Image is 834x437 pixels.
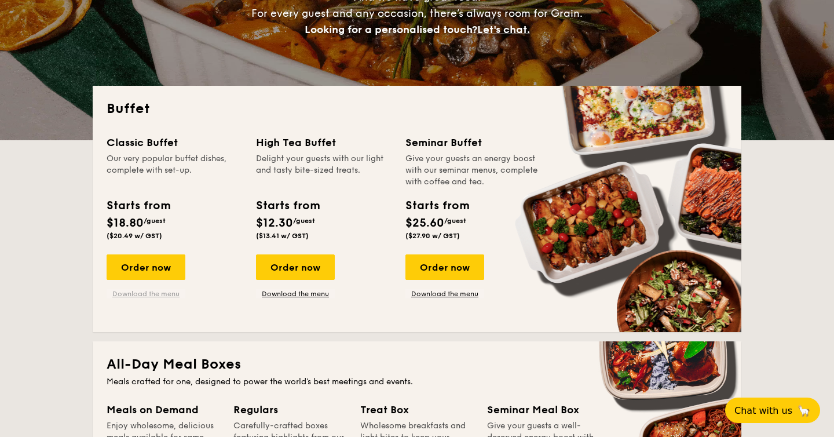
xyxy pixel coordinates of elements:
[305,23,477,36] span: Looking for a personalised touch?
[725,398,820,423] button: Chat with us🦙
[405,232,460,240] span: ($27.90 w/ GST)
[144,217,166,225] span: /guest
[360,402,473,418] div: Treat Box
[107,402,220,418] div: Meals on Demand
[405,216,444,230] span: $25.60
[107,376,727,388] div: Meals crafted for one, designed to power the world's best meetings and events.
[107,197,170,214] div: Starts from
[107,254,185,280] div: Order now
[405,254,484,280] div: Order now
[734,405,792,416] span: Chat with us
[256,153,392,188] div: Delight your guests with our light and tasty bite-sized treats.
[256,289,335,298] a: Download the menu
[444,217,466,225] span: /guest
[107,134,242,151] div: Classic Buffet
[107,289,185,298] a: Download the menu
[256,134,392,151] div: High Tea Buffet
[256,216,293,230] span: $12.30
[107,355,727,374] h2: All-Day Meal Boxes
[107,153,242,188] div: Our very popular buffet dishes, complete with set-up.
[256,232,309,240] span: ($13.41 w/ GST)
[405,289,484,298] a: Download the menu
[233,402,346,418] div: Regulars
[405,197,469,214] div: Starts from
[107,216,144,230] span: $18.80
[293,217,315,225] span: /guest
[107,100,727,118] h2: Buffet
[797,404,811,417] span: 🦙
[256,197,319,214] div: Starts from
[487,402,600,418] div: Seminar Meal Box
[405,134,541,151] div: Seminar Buffet
[477,23,530,36] span: Let's chat.
[256,254,335,280] div: Order now
[405,153,541,188] div: Give your guests an energy boost with our seminar menus, complete with coffee and tea.
[107,232,162,240] span: ($20.49 w/ GST)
